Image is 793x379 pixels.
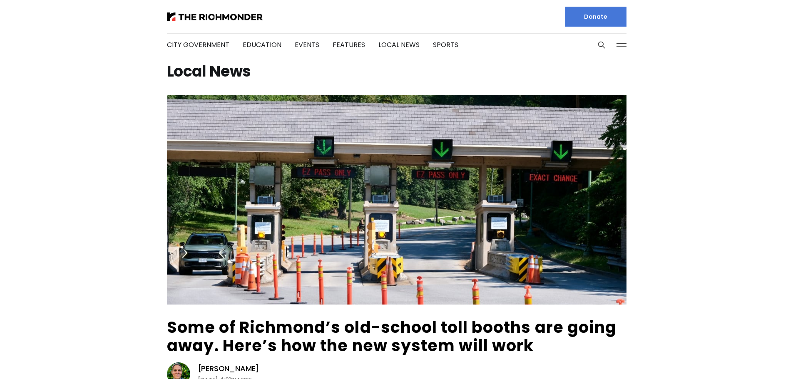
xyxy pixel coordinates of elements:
[167,12,263,21] img: The Richmonder
[167,40,229,50] a: City Government
[378,40,420,50] a: Local News
[333,40,365,50] a: Features
[565,7,626,27] a: Donate
[433,40,458,50] a: Sports
[167,65,626,78] h1: Local News
[295,40,319,50] a: Events
[167,95,626,305] img: Some of Richmond’s old-school toll booths are going away. Here’s how the new system will work
[167,316,617,357] a: Some of Richmond’s old-school toll booths are going away. Here’s how the new system will work
[198,364,259,374] a: [PERSON_NAME]
[595,39,608,51] button: Search this site
[243,40,281,50] a: Education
